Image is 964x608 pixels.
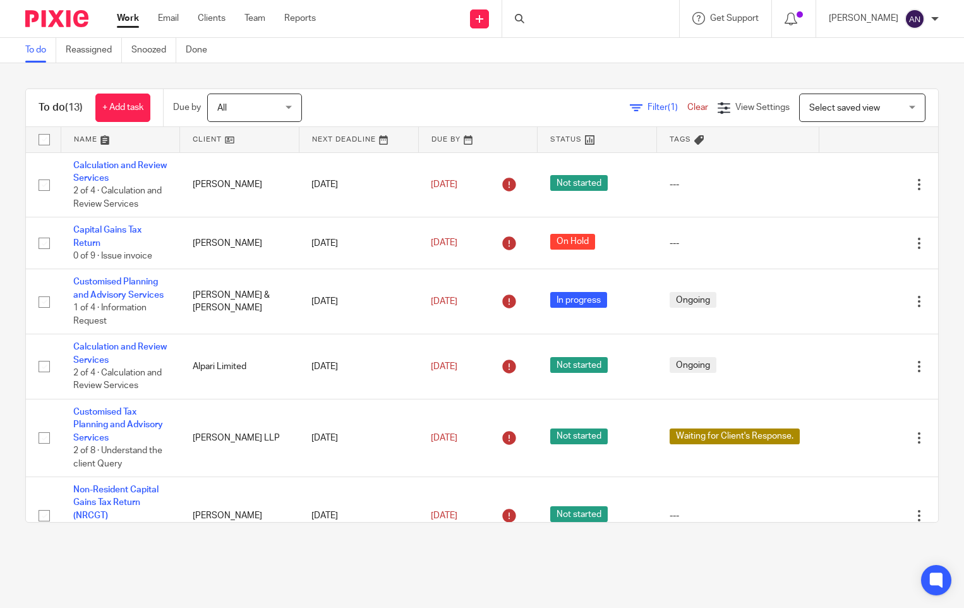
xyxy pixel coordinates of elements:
span: Not started [550,429,608,444]
td: [DATE] [299,334,418,399]
a: To do [25,38,56,63]
a: Customised Tax Planning and Advisory Services [73,408,163,442]
span: Select saved view [809,104,880,112]
span: Waiting for Client's Response. [670,429,800,444]
span: Tags [670,136,691,143]
span: On Hold [550,234,595,250]
span: 1 of 4 · Information Request [73,303,147,325]
span: Get Support [710,14,759,23]
span: Ongoing [670,357,716,373]
span: In progress [550,292,607,308]
span: [DATE] [431,511,457,520]
a: Team [244,12,265,25]
td: [PERSON_NAME] [180,477,299,555]
a: Reassigned [66,38,122,63]
a: Clients [198,12,226,25]
div: --- [670,509,807,522]
a: Non-Resident Capital Gains Tax Return (NRCGT) [73,485,159,520]
h1: To do [39,101,83,114]
td: [DATE] [299,152,418,217]
span: 2 of 8 · Understand the client Query [73,446,162,468]
a: Done [186,38,217,63]
span: (13) [65,102,83,112]
a: Snoozed [131,38,176,63]
span: [DATE] [431,434,457,442]
td: [PERSON_NAME] [180,217,299,269]
p: [PERSON_NAME] [829,12,898,25]
td: [DATE] [299,269,418,334]
a: Calculation and Review Services [73,161,167,183]
td: [PERSON_NAME] [180,152,299,217]
span: All [217,104,227,112]
a: + Add task [95,94,150,122]
span: Not started [550,357,608,373]
a: Work [117,12,139,25]
a: Reports [284,12,316,25]
a: Customised Planning and Advisory Services [73,277,164,299]
div: --- [670,178,807,191]
span: 2 of 4 · Calculation and Review Services [73,186,162,209]
img: Pixie [25,10,88,27]
p: Due by [173,101,201,114]
img: svg%3E [905,9,925,29]
td: [DATE] [299,399,418,477]
span: [DATE] [431,180,457,189]
span: [DATE] [431,297,457,306]
a: Calculation and Review Services [73,343,167,364]
a: Clear [687,103,708,112]
td: [DATE] [299,217,418,269]
span: View Settings [735,103,790,112]
div: --- [670,237,807,250]
span: [DATE] [431,362,457,371]
span: (1) [668,103,678,112]
span: Filter [648,103,687,112]
span: Not started [550,506,608,522]
a: Capital Gains Tax Return [73,226,142,247]
span: [DATE] [431,239,457,248]
span: 0 of 9 · Issue invoice [73,252,152,260]
td: [PERSON_NAME] & [PERSON_NAME] [180,269,299,334]
td: [PERSON_NAME] LLP [180,399,299,477]
td: Alpari Limited [180,334,299,399]
span: Ongoing [670,292,716,308]
a: Email [158,12,179,25]
td: [DATE] [299,477,418,555]
span: 2 of 4 · Calculation and Review Services [73,368,162,391]
span: Not started [550,175,608,191]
